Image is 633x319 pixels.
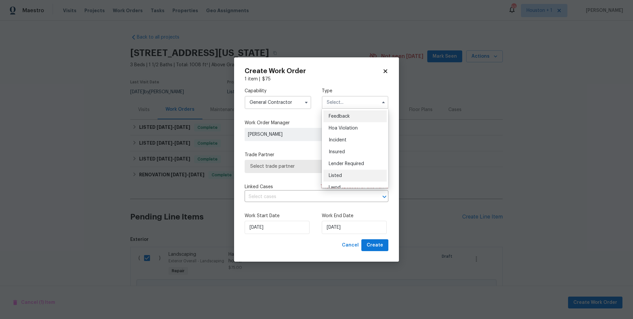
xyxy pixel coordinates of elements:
span: There are case s for this home [320,184,388,190]
span: 15 [341,185,346,189]
label: Trade Partner [245,152,388,158]
label: Work End Date [322,213,388,219]
span: [PERSON_NAME] [248,131,343,138]
span: Create [367,241,383,249]
span: Insured [329,150,345,154]
h2: Create Work Order [245,68,382,74]
label: Capability [245,88,311,94]
button: Create [361,239,388,251]
input: Select... [245,96,311,109]
span: Cancel [342,241,359,249]
input: Select cases [245,192,370,202]
div: 1 item | [245,76,388,82]
span: Incident [329,138,347,142]
span: Feedback [329,114,350,119]
span: Linked Cases [245,184,273,190]
input: M/D/YYYY [245,221,310,234]
span: Hoa Violation [329,126,358,130]
span: Lender Required [329,161,364,166]
span: Listed [329,173,342,178]
button: Open [380,192,389,201]
label: Work Order Manager [245,120,388,126]
label: Type [322,88,388,94]
span: Lwod [329,185,341,190]
input: M/D/YYYY [322,221,387,234]
span: $ 75 [262,77,271,81]
button: Show options [302,99,310,106]
button: Hide options [379,99,387,106]
button: Cancel [339,239,361,251]
span: Select trade partner [250,163,383,170]
label: Work Start Date [245,213,311,219]
input: Select... [322,96,388,109]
